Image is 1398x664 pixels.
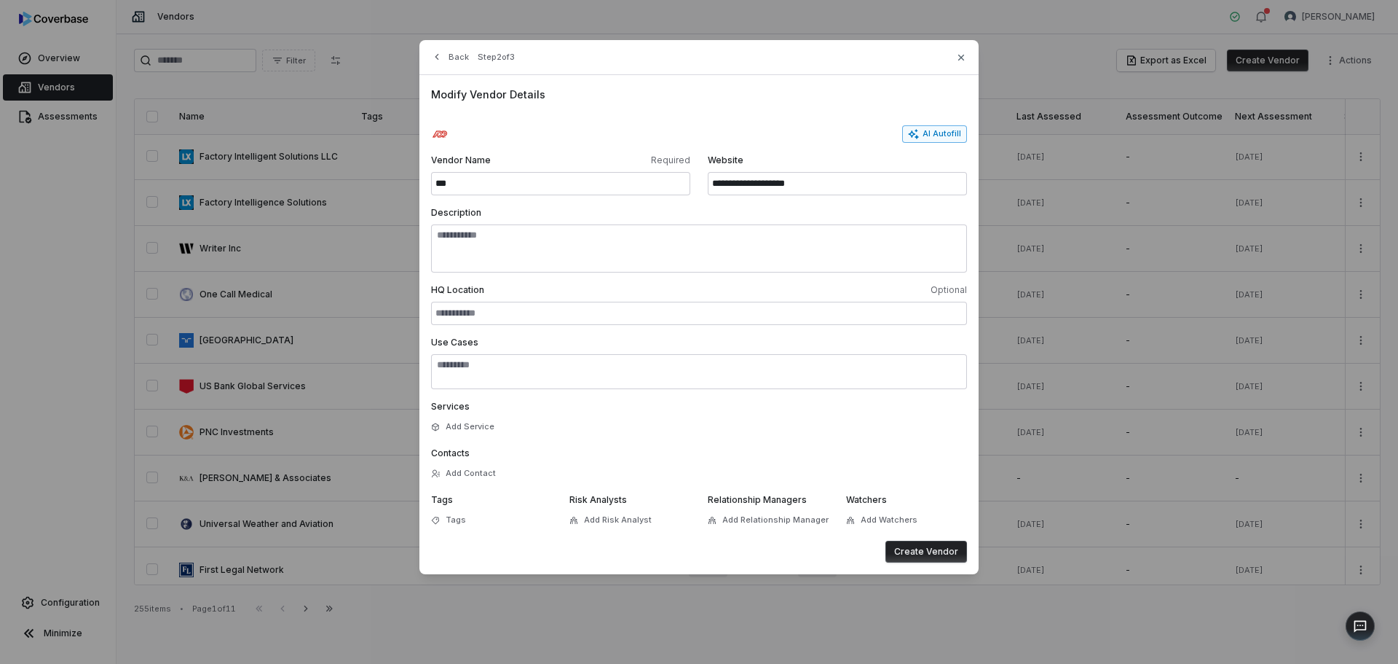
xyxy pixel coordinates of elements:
[584,515,652,526] span: Add Risk Analyst
[431,207,481,218] span: Description
[902,125,967,143] button: AI Autofill
[431,337,478,348] span: Use Cases
[564,155,690,166] span: Required
[431,448,470,458] span: Contacts
[431,155,558,166] span: Vendor Name
[427,461,500,487] button: Add Contact
[431,284,696,296] span: HQ Location
[842,507,922,534] button: Add Watchers
[478,52,515,63] span: Step 2 of 3
[722,515,829,526] span: Add Relationship Manager
[427,44,473,70] button: Back
[702,284,967,296] span: Optional
[569,494,627,505] span: Risk Analysts
[427,414,499,440] button: Add Service
[431,494,453,505] span: Tags
[708,494,807,505] span: Relationship Managers
[446,515,466,526] span: Tags
[708,155,967,166] span: Website
[846,494,887,505] span: Watchers
[431,401,470,412] span: Services
[431,87,967,102] span: Modify Vendor Details
[885,541,967,563] button: Create Vendor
